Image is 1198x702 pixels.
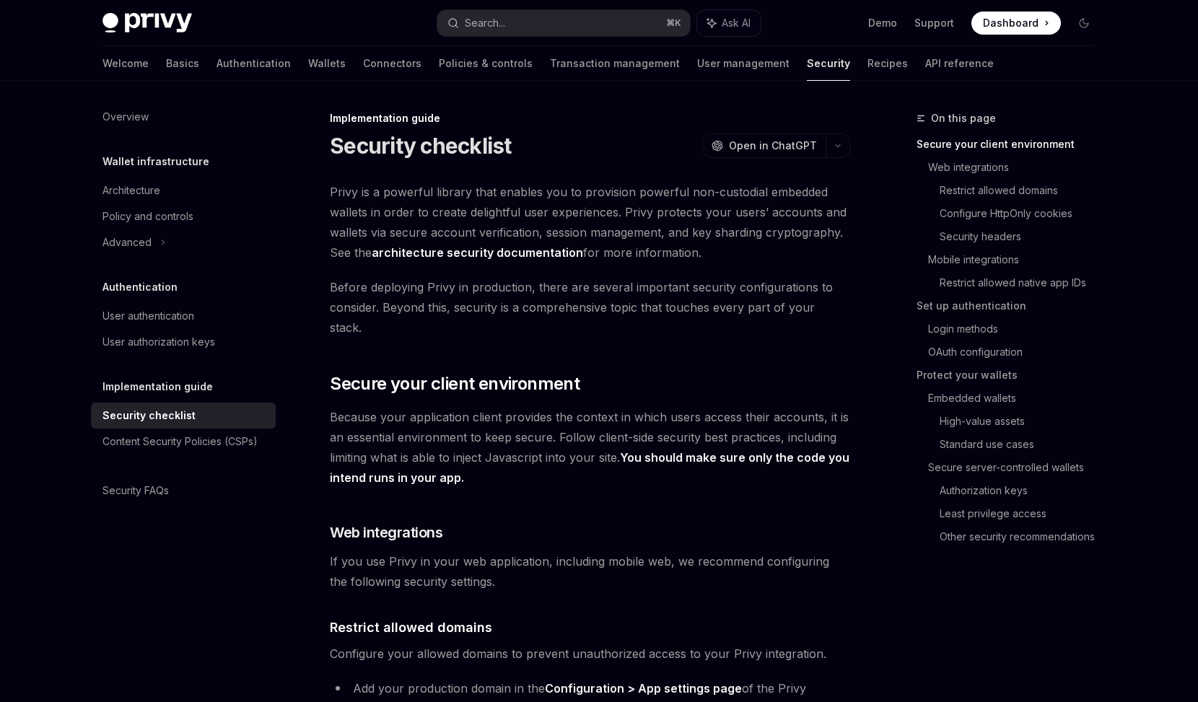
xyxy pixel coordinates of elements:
[102,278,178,296] h5: Authentication
[940,179,1107,202] a: Restrict allowed domains
[330,111,850,126] div: Implementation guide
[102,208,193,225] div: Policy and controls
[928,317,1107,341] a: Login methods
[330,182,850,263] span: Privy is a powerful library that enables you to provision powerful non-custodial embedded wallets...
[330,522,442,543] span: Web integrations
[914,16,954,30] a: Support
[931,110,996,127] span: On this page
[363,46,421,81] a: Connectors
[102,234,152,251] div: Advanced
[928,387,1107,410] a: Embedded wallets
[807,46,850,81] a: Security
[91,203,276,229] a: Policy and controls
[102,333,215,351] div: User authorization keys
[928,456,1107,479] a: Secure server-controlled wallets
[102,153,209,170] h5: Wallet infrastructure
[91,303,276,329] a: User authentication
[928,248,1107,271] a: Mobile integrations
[697,46,790,81] a: User management
[102,433,258,450] div: Content Security Policies (CSPs)
[91,104,276,130] a: Overview
[940,502,1107,525] a: Least privilege access
[867,46,908,81] a: Recipes
[550,46,680,81] a: Transaction management
[917,294,1107,317] a: Set up authentication
[702,133,826,158] button: Open in ChatGPT
[940,271,1107,294] a: Restrict allowed native app IDs
[91,429,276,455] a: Content Security Policies (CSPs)
[928,341,1107,364] a: OAuth configuration
[330,407,850,488] span: Because your application client provides the context in which users access their accounts, it is ...
[940,202,1107,225] a: Configure HttpOnly cookies
[729,139,817,153] span: Open in ChatGPT
[372,245,583,260] a: architecture security documentation
[166,46,199,81] a: Basics
[102,182,160,199] div: Architecture
[983,16,1039,30] span: Dashboard
[330,372,580,395] span: Secure your client environment
[940,410,1107,433] a: High-value assets
[545,681,742,696] a: Configuration > App settings page
[928,156,1107,179] a: Web integrations
[925,46,994,81] a: API reference
[102,482,169,499] div: Security FAQs
[940,225,1107,248] a: Security headers
[917,364,1107,387] a: Protect your wallets
[722,16,751,30] span: Ask AI
[102,13,192,33] img: dark logo
[102,108,149,126] div: Overview
[940,479,1107,502] a: Authorization keys
[102,378,213,395] h5: Implementation guide
[917,133,1107,156] a: Secure your client environment
[217,46,291,81] a: Authentication
[971,12,1061,35] a: Dashboard
[91,177,276,203] a: Architecture
[330,277,850,338] span: Before deploying Privy in production, there are several important security configurations to cons...
[330,551,850,592] span: If you use Privy in your web application, including mobile web, we recommend configuring the foll...
[102,307,194,325] div: User authentication
[102,407,196,424] div: Security checklist
[666,17,681,29] span: ⌘ K
[940,433,1107,456] a: Standard use cases
[91,403,276,429] a: Security checklist
[868,16,897,30] a: Demo
[330,644,850,664] span: Configure your allowed domains to prevent unauthorized access to your Privy integration.
[91,329,276,355] a: User authorization keys
[437,10,690,36] button: Search...⌘K
[308,46,346,81] a: Wallets
[91,478,276,504] a: Security FAQs
[697,10,761,36] button: Ask AI
[439,46,533,81] a: Policies & controls
[465,14,505,32] div: Search...
[102,46,149,81] a: Welcome
[330,133,512,159] h1: Security checklist
[940,525,1107,548] a: Other security recommendations
[330,618,492,637] span: Restrict allowed domains
[1072,12,1096,35] button: Toggle dark mode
